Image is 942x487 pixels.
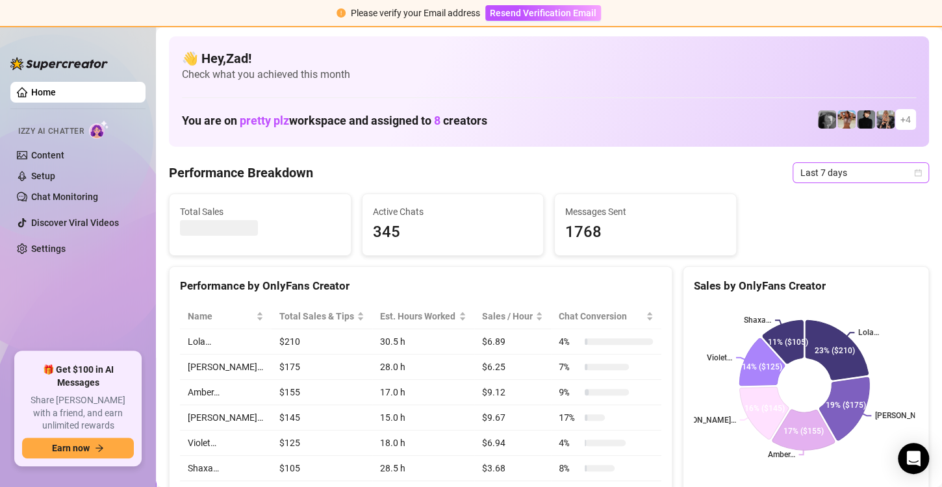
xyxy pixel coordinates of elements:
[372,329,474,355] td: 30.5 h
[272,304,373,329] th: Total Sales & Tips
[18,125,84,138] span: Izzy AI Chatter
[373,205,533,219] span: Active Chats
[434,114,440,127] span: 8
[10,57,108,70] img: logo-BBDzfeDw.svg
[31,218,119,228] a: Discover Viral Videos
[857,110,875,129] img: Camille
[474,405,551,431] td: $9.67
[898,443,929,474] div: Open Intercom Messenger
[559,334,579,349] span: 4 %
[372,405,474,431] td: 15.0 h
[22,394,134,432] span: Share [PERSON_NAME] with a friend, and earn unlimited rewards
[180,205,340,219] span: Total Sales
[380,309,456,323] div: Est. Hours Worked
[858,328,879,337] text: Lola…
[279,309,355,323] span: Total Sales & Tips
[485,5,601,21] button: Resend Verification Email
[180,329,272,355] td: Lola…
[180,405,272,431] td: [PERSON_NAME]…
[22,438,134,458] button: Earn nowarrow-right
[559,461,579,475] span: 8 %
[694,277,918,295] div: Sales by OnlyFans Creator
[272,355,373,380] td: $175
[914,169,922,177] span: calendar
[482,309,533,323] span: Sales / Hour
[272,431,373,456] td: $125
[559,309,643,323] span: Chat Conversion
[818,110,836,129] img: Amber
[182,68,916,82] span: Check what you achieved this month
[565,220,726,245] span: 1768
[559,410,579,425] span: 17 %
[182,49,916,68] h4: 👋 Hey, Zad !
[474,304,551,329] th: Sales / Hour
[180,304,272,329] th: Name
[767,450,795,459] text: Amber…
[180,380,272,405] td: Amber…
[272,380,373,405] td: $155
[31,192,98,202] a: Chat Monitoring
[875,411,940,420] text: [PERSON_NAME]…
[800,163,921,182] span: Last 7 days
[31,87,56,97] a: Home
[373,220,533,245] span: 345
[551,304,661,329] th: Chat Conversion
[743,316,770,325] text: Shaxa…
[474,380,551,405] td: $9.12
[670,416,735,425] text: [PERSON_NAME]…
[372,380,474,405] td: 17.0 h
[22,364,134,389] span: 🎁 Get $100 in AI Messages
[474,456,551,481] td: $3.68
[372,355,474,380] td: 28.0 h
[337,8,346,18] span: exclamation-circle
[565,205,726,219] span: Messages Sent
[272,456,373,481] td: $105
[31,243,66,254] a: Settings
[559,385,579,399] span: 9 %
[169,164,313,182] h4: Performance Breakdown
[876,110,895,129] img: Violet
[182,114,487,128] h1: You are on workspace and assigned to creators
[95,443,104,453] span: arrow-right
[180,431,272,456] td: Violet…
[31,171,55,181] a: Setup
[474,431,551,456] td: $6.94
[490,8,596,18] span: Resend Verification Email
[89,120,109,139] img: AI Chatter
[474,355,551,380] td: $6.25
[272,405,373,431] td: $145
[474,329,551,355] td: $6.89
[240,114,289,127] span: pretty plz
[188,309,253,323] span: Name
[837,110,856,129] img: Amber
[52,443,90,453] span: Earn now
[31,150,64,160] a: Content
[900,112,911,127] span: + 4
[559,360,579,374] span: 7 %
[559,436,579,450] span: 4 %
[180,456,272,481] td: Shaxa…
[180,355,272,380] td: [PERSON_NAME]…
[351,6,480,20] div: Please verify your Email address
[272,329,373,355] td: $210
[372,456,474,481] td: 28.5 h
[706,353,732,362] text: Violet…
[180,277,661,295] div: Performance by OnlyFans Creator
[372,431,474,456] td: 18.0 h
